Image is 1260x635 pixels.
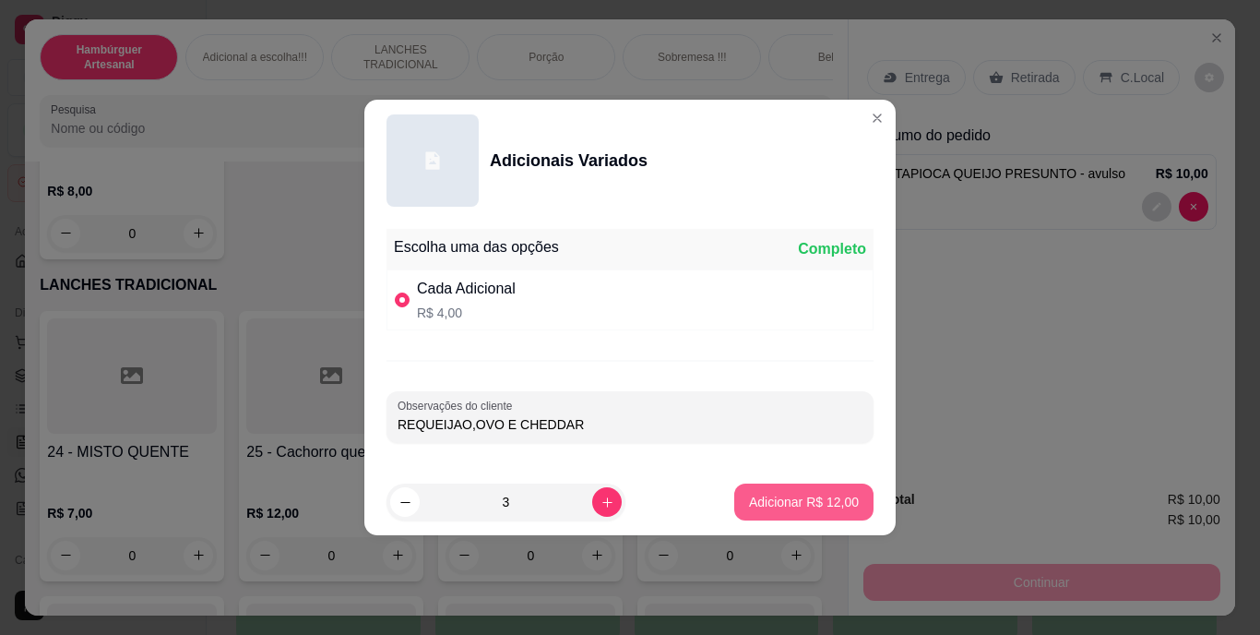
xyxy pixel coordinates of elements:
[417,278,516,300] div: Cada Adicional
[390,487,420,517] button: decrease-product-quantity
[417,304,516,322] p: R$ 4,00
[394,236,559,258] div: Escolha uma das opções
[862,103,892,133] button: Close
[490,148,648,174] div: Adicionais Variados
[398,415,862,434] input: Observações do cliente
[592,487,622,517] button: increase-product-quantity
[749,493,859,511] p: Adicionar R$ 12,00
[798,238,866,260] div: Completo
[398,398,518,413] label: Observações do cliente
[734,484,874,521] button: Adicionar R$ 12,00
